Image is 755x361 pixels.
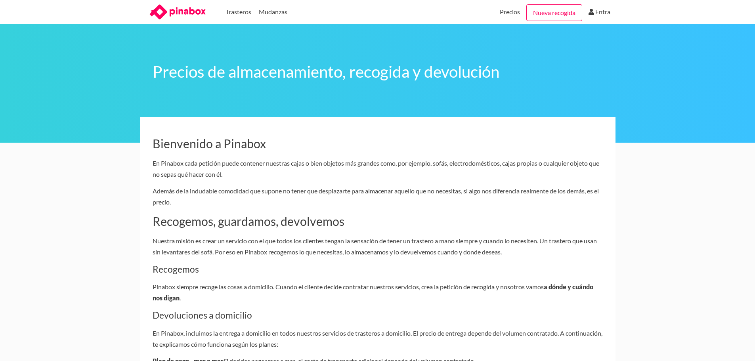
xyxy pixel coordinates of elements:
h3: Devoluciones a domicilio [153,310,603,321]
p: En Pinabox, incluimos la entrega a domicilio en todos nuestros servicios de trasteros a domicilio... [153,328,603,350]
p: Nuestra misión es crear un servicio con el que todos los clientes tengan la sensación de tener un... [153,235,603,258]
p: Además de la indudable comodidad que supone no tener que desplazarte para almacenar aquello que n... [153,185,603,208]
a: Nueva recogida [526,4,582,21]
h3: Recogemos [153,264,603,275]
p: En Pinabox cada petición puede contener nuestras cajas o bien objetos más grandes como, por ejemp... [153,158,603,180]
p: Pinabox siempre recoge las cosas a domicilio. Cuando el cliente decide contratar nuestros servici... [153,281,603,304]
h1: Precios de almacenamiento, recogida y devolución [153,62,603,82]
h2: Bienvenido a Pinabox [153,136,603,151]
h2: Recogemos, guardamos, devolvemos [153,214,603,229]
